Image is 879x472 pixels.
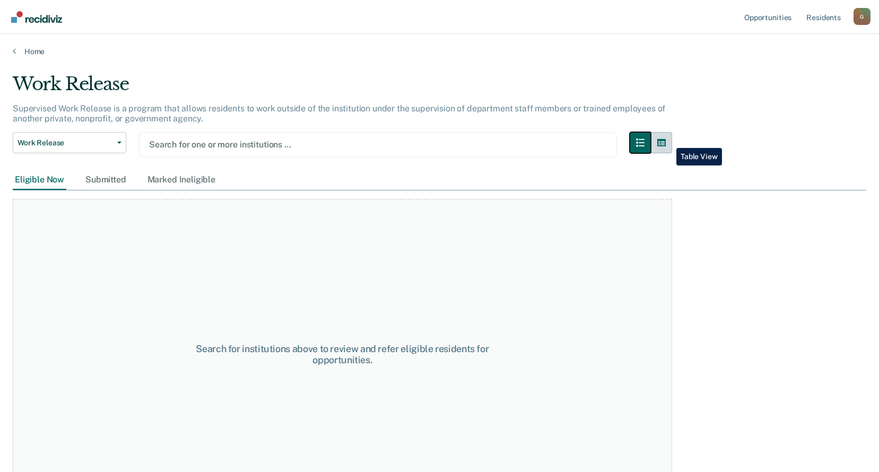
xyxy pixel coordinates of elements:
[13,47,866,56] a: Home
[854,8,871,25] div: G
[854,8,871,25] button: Profile dropdown button
[13,132,126,153] button: Work Release
[18,138,113,147] span: Work Release
[178,343,507,366] div: Search for institutions above to review and refer eligible residents for opportunities.
[11,11,62,23] img: Recidiviz
[13,170,66,190] div: Eligible Now
[13,73,672,103] div: Work Release
[83,170,128,190] div: Submitted
[145,170,217,190] div: Marked Ineligible
[13,103,665,124] p: Supervised Work Release is a program that allows residents to work outside of the institution und...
